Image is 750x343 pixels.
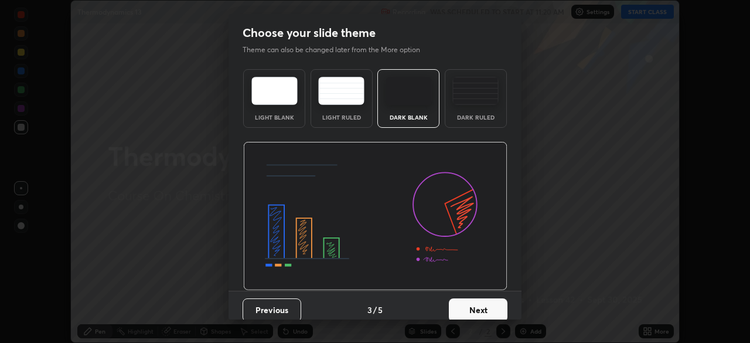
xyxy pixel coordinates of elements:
h4: 5 [378,304,383,316]
div: Dark Blank [385,114,432,120]
button: Previous [243,298,301,322]
h2: Choose your slide theme [243,25,376,40]
img: lightRuledTheme.5fabf969.svg [318,77,364,105]
img: darkThemeBanner.d06ce4a2.svg [243,142,507,291]
img: darkTheme.f0cc69e5.svg [386,77,432,105]
div: Light Ruled [318,114,365,120]
button: Next [449,298,507,322]
div: Dark Ruled [452,114,499,120]
h4: / [373,304,377,316]
div: Light Blank [251,114,298,120]
img: darkRuledTheme.de295e13.svg [452,77,499,105]
img: lightTheme.e5ed3b09.svg [251,77,298,105]
h4: 3 [367,304,372,316]
p: Theme can also be changed later from the More option [243,45,432,55]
